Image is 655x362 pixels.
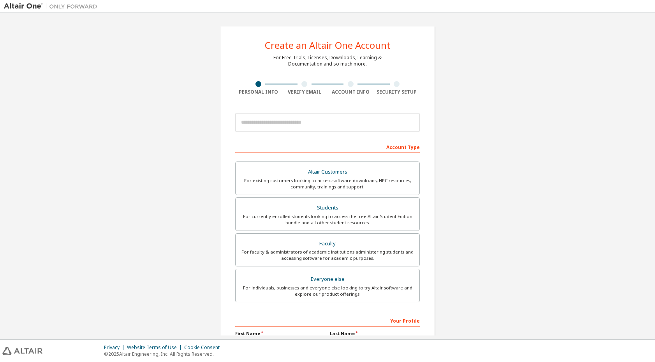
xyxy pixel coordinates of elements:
[4,2,101,10] img: Altair One
[240,167,415,177] div: Altair Customers
[374,89,420,95] div: Security Setup
[235,89,282,95] div: Personal Info
[104,344,127,351] div: Privacy
[240,177,415,190] div: For existing customers looking to access software downloads, HPC resources, community, trainings ...
[104,351,224,357] p: © 2025 Altair Engineering, Inc. All Rights Reserved.
[240,249,415,261] div: For faculty & administrators of academic institutions administering students and accessing softwa...
[240,238,415,249] div: Faculty
[240,202,415,213] div: Students
[282,89,328,95] div: Verify Email
[273,55,382,67] div: For Free Trials, Licenses, Downloads, Learning & Documentation and so much more.
[235,140,420,153] div: Account Type
[184,344,224,351] div: Cookie Consent
[240,213,415,226] div: For currently enrolled students looking to access the free Altair Student Edition bundle and all ...
[235,314,420,327] div: Your Profile
[330,330,420,337] label: Last Name
[240,274,415,285] div: Everyone else
[2,347,42,355] img: altair_logo.svg
[327,89,374,95] div: Account Info
[240,285,415,297] div: For individuals, businesses and everyone else looking to try Altair software and explore our prod...
[127,344,184,351] div: Website Terms of Use
[235,330,325,337] label: First Name
[265,41,391,50] div: Create an Altair One Account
